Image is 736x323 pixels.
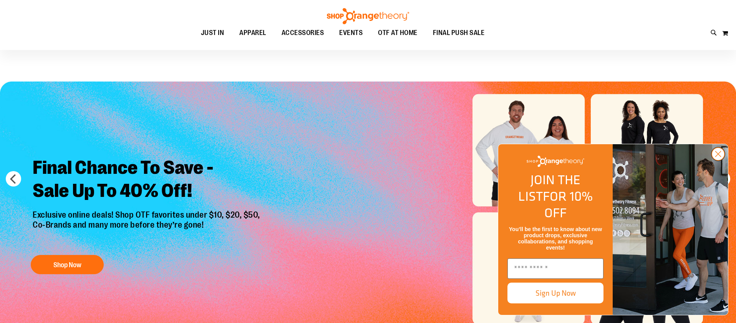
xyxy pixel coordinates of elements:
[326,8,410,24] img: Shop Orangetheory
[27,210,268,248] p: Exclusive online deals! Shop OTF favorites under $10, $20, $50, Co-Brands and many more before th...
[332,24,370,42] a: EVENTS
[339,24,363,42] span: EVENTS
[232,24,274,42] a: APPAREL
[27,150,268,278] a: Final Chance To Save -Sale Up To 40% Off! Exclusive online deals! Shop OTF favorites under $10, $...
[527,156,584,167] img: Shop Orangetheory
[425,24,492,42] a: FINAL PUSH SALE
[274,24,332,42] a: ACCESSORIES
[613,144,728,315] img: Shop Orangtheory
[201,24,224,42] span: JUST IN
[6,171,21,186] button: prev
[193,24,232,42] a: JUST IN
[507,258,603,279] input: Enter email
[711,147,725,161] button: Close dialog
[282,24,324,42] span: ACCESSORIES
[518,170,580,206] span: JOIN THE LIST
[31,255,104,275] button: Shop Now
[543,186,593,222] span: FOR 10% OFF
[370,24,425,42] a: OTF AT HOME
[27,150,268,210] h2: Final Chance To Save - Sale Up To 40% Off!
[490,136,736,323] div: FLYOUT Form
[507,283,603,303] button: Sign Up Now
[378,24,418,42] span: OTF AT HOME
[433,24,485,42] span: FINAL PUSH SALE
[509,226,602,251] span: You’ll be the first to know about new product drops, exclusive collaborations, and shopping events!
[239,24,266,42] span: APPAREL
